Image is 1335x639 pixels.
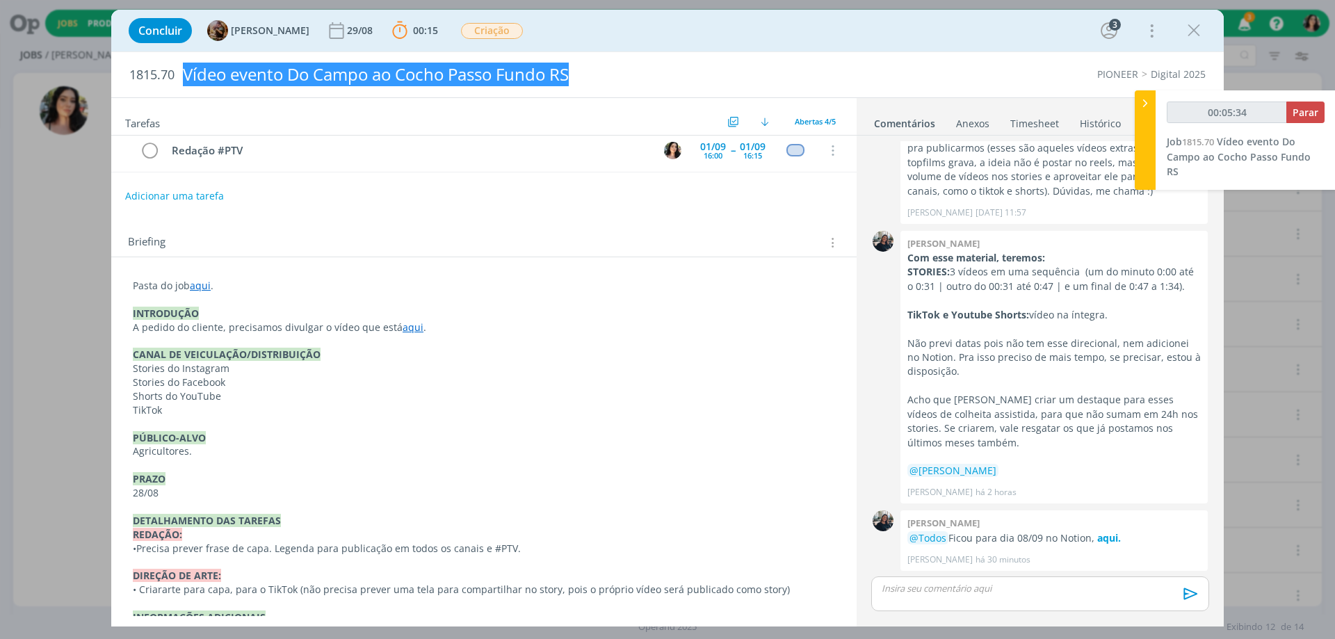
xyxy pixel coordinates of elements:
[1097,531,1121,544] strong: aqui.
[133,528,182,541] strong: REDAÇÃO:
[423,321,426,334] span: .
[731,145,735,155] span: --
[177,58,752,92] div: Vídeo evento Do Campo ao Cocho Passo Fundo RS
[907,337,1201,379] p: Não previ datas pois não tem esse direcional, nem adicionei no Notion. Pra isso preciso de mais t...
[704,152,722,159] div: 16:00
[460,22,524,40] button: Criação
[133,307,199,320] strong: INTRODUÇÃO
[1182,136,1214,148] span: 1815.70
[1293,106,1318,119] span: Parar
[133,348,321,361] strong: CANAL DE VEICULAÇÃO/DISTRIBUIÇÃO
[1098,19,1120,42] button: 3
[1151,67,1206,81] a: Digital 2025
[403,321,423,334] a: aqui
[743,152,762,159] div: 16:15
[190,279,211,292] a: aqui
[907,517,980,529] b: [PERSON_NAME]
[129,18,192,43] button: Concluir
[128,234,165,252] span: Briefing
[133,444,835,458] p: Agricultores.
[976,207,1026,219] span: [DATE] 11:57
[907,308,1201,322] p: vídeo na íntegra.
[133,403,835,417] p: TikTok
[133,514,281,527] strong: DETALHAMENTO DAS TAREFAS
[907,113,1201,198] p: conforme solicitado para o atendimento, te pautei um tempinho pra analisar o vídeo que o cliente ...
[907,251,1045,264] strong: Com esse material, teremos:
[664,142,681,159] img: T
[907,265,1201,293] p: 3 vídeos em uma sequência (um do minuto 0:00 até o 0:31 | outro do 00:31 até 0:47 | e um final de...
[347,26,375,35] div: 29/08
[133,321,403,334] span: A pedido do cliente, precisamos divulgar o vídeo que está
[907,207,973,219] p: [PERSON_NAME]
[133,542,136,555] span: •
[700,142,726,152] div: 01/09
[907,308,1029,321] strong: TikTok e Youtube Shorts:
[795,116,836,127] span: Abertas 4/5
[133,431,206,444] strong: PÚBLICO-ALVO
[133,486,835,500] p: 28/08
[133,375,835,389] p: Stories do Facebook
[909,464,996,477] span: @[PERSON_NAME]
[413,24,438,37] span: 00:15
[1167,135,1311,178] a: Job1815.70Vídeo evento Do Campo ao Cocho Passo Fundo RS
[133,472,165,485] strong: PRAZO
[1079,111,1122,131] a: Histórico
[909,531,946,544] span: @Todos
[133,389,835,403] p: Shorts do YouTube
[907,265,950,278] strong: STORIES:
[133,362,835,375] p: Stories do Instagram
[138,25,182,36] span: Concluir
[1286,102,1325,123] button: Parar
[231,26,309,35] span: [PERSON_NAME]
[133,583,162,596] span: • Criar
[873,510,893,531] img: M
[976,486,1017,499] span: há 2 horas
[873,231,893,252] img: M
[111,10,1224,626] div: dialog
[1109,19,1121,31] div: 3
[976,553,1030,566] span: há 30 minutos
[133,542,835,556] p: Precisa prever frase de capa. Legenda para publicação em todos os canais e #PTV.
[907,531,1201,545] p: Ficou para dia 08/09 no Notion,
[740,142,766,152] div: 01/09
[461,23,523,39] span: Criação
[165,142,651,159] div: Redação #PTV
[389,19,442,42] button: 00:15
[1097,67,1138,81] a: PIONEER
[133,610,266,624] strong: INFORMAÇÕES ADICIONAIS
[1167,135,1311,178] span: Vídeo evento Do Campo ao Cocho Passo Fundo RS
[1010,111,1060,131] a: Timesheet
[761,118,769,126] img: arrow-down.svg
[129,67,175,83] span: 1815.70
[662,140,683,161] button: T
[907,486,973,499] p: [PERSON_NAME]
[907,237,980,250] b: [PERSON_NAME]
[1094,531,1121,544] a: aqui.
[133,279,835,293] p: Pasta do job .
[207,20,309,41] button: A[PERSON_NAME]
[133,569,221,582] strong: DIREÇÃO DE ARTE:
[907,553,973,566] p: [PERSON_NAME]
[124,184,225,209] button: Adicionar uma tarefa
[873,111,936,131] a: Comentários
[133,583,835,597] p: arte para capa, para o TikTok (não precisa prever uma tela para compartilhar no story, pois o pró...
[207,20,228,41] img: A
[907,393,1201,450] p: Acho que [PERSON_NAME] criar um destaque para esses vídeos de colheita assistida, para que não su...
[956,117,989,131] div: Anexos
[125,113,160,130] span: Tarefas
